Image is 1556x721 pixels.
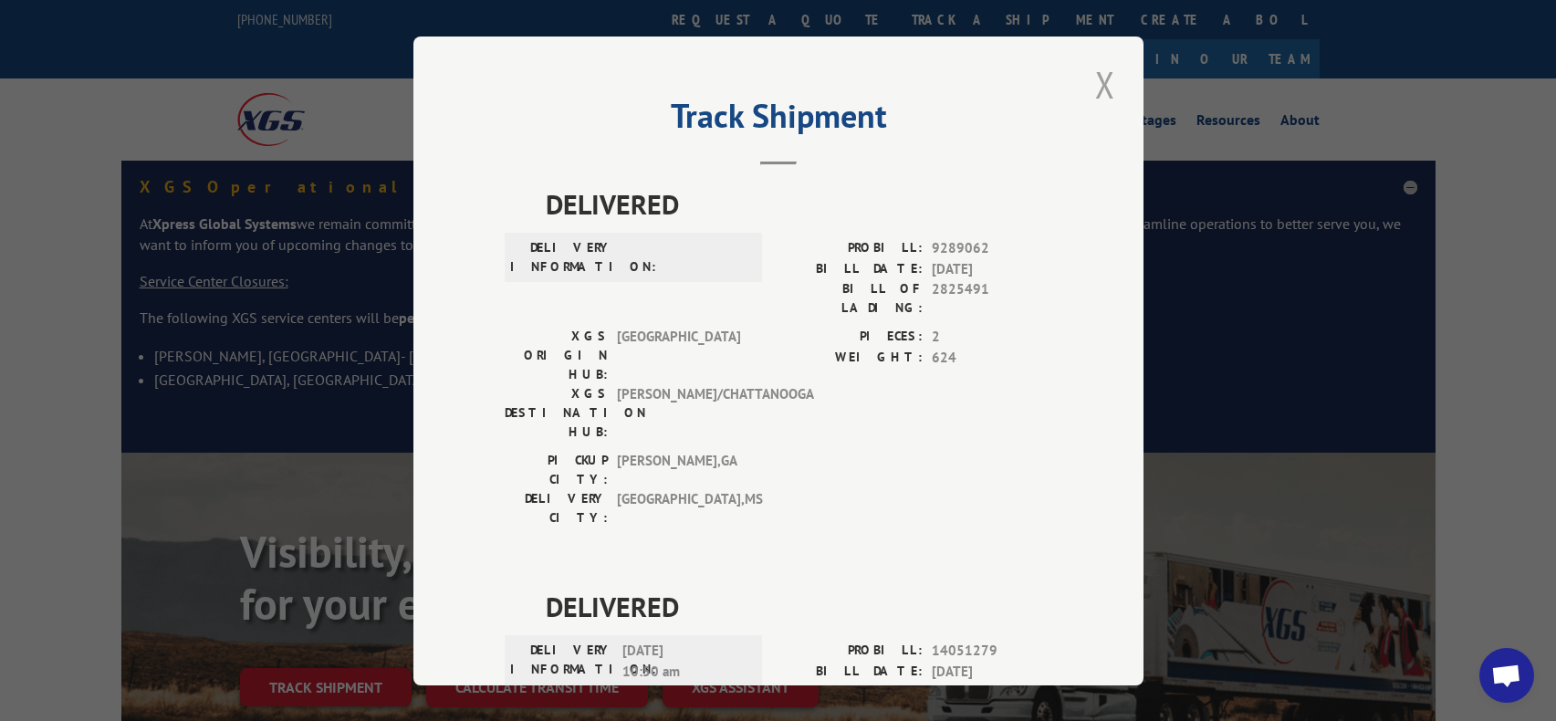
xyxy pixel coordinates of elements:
label: BILL OF LADING: [778,682,923,720]
label: PIECES: [778,327,923,348]
span: [PERSON_NAME] , GA [617,451,740,489]
span: 9289062 [932,238,1052,259]
label: PICKUP CITY: [505,451,608,489]
span: [DATE] [932,258,1052,279]
label: WEIGHT: [778,347,923,368]
label: DELIVERY INFORMATION: [510,641,613,703]
span: [DATE] [932,661,1052,682]
label: BILL OF LADING: [778,279,923,318]
span: DELIVERED [546,586,1052,627]
span: 2825491 [932,682,1052,720]
span: 624 [932,347,1052,368]
span: 2825491 [932,279,1052,318]
span: [GEOGRAPHIC_DATA] [617,327,740,384]
label: DELIVERY CITY: [505,489,608,528]
span: [PERSON_NAME]/CHATTANOOGA [617,384,740,442]
span: [DATE] 10:50 am BELL [622,641,746,703]
h2: Track Shipment [505,103,1052,138]
label: BILL DATE: [778,258,923,279]
a: Open chat [1479,648,1534,703]
label: PROBILL: [778,238,923,259]
label: XGS DESTINATION HUB: [505,384,608,442]
label: DELIVERY INFORMATION: [510,238,613,277]
span: DELIVERED [546,183,1052,225]
span: 2 [932,327,1052,348]
label: PROBILL: [778,641,923,662]
span: [GEOGRAPHIC_DATA] , MS [617,489,740,528]
span: 14051279 [932,641,1052,662]
label: BILL DATE: [778,661,923,682]
button: Close modal [1090,59,1121,110]
label: XGS ORIGIN HUB: [505,327,608,384]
